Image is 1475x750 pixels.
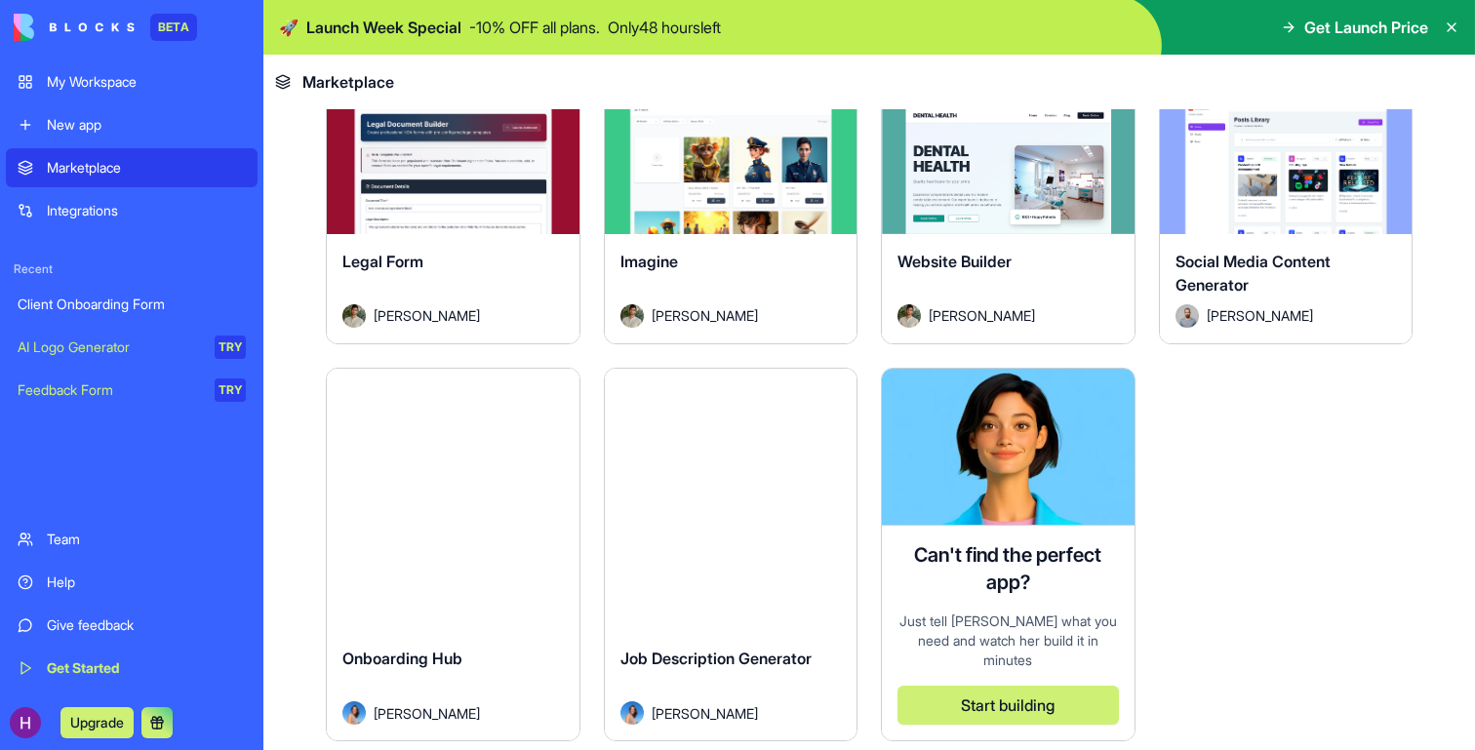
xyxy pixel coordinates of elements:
[342,701,366,725] img: Avatar
[326,75,580,344] a: Legal FormAvatar[PERSON_NAME]
[882,369,1135,526] img: Ella AI assistant
[10,707,41,738] img: ACg8ocKzPzImrkkWXBHegFj_Rtd7m3m5YLeGrrhjpOwjCwREYEHS-w=s96-c
[1304,16,1428,39] span: Get Launch Price
[342,649,462,668] span: Onboarding Hub
[215,336,246,359] div: TRY
[60,712,134,731] a: Upgrade
[14,14,135,41] img: logo
[6,520,258,559] a: Team
[608,16,721,39] p: Only 48 hours left
[6,105,258,144] a: New app
[469,16,600,39] p: - 10 % OFF all plans.
[897,304,921,328] img: Avatar
[620,649,812,668] span: Job Description Generator
[881,75,1136,344] a: Website BuilderAvatar[PERSON_NAME]
[47,530,246,549] div: Team
[6,148,258,187] a: Marketplace
[6,371,258,410] a: Feedback FormTRY
[279,16,299,39] span: 🚀
[1176,252,1331,295] span: Social Media Content Generator
[342,252,423,271] span: Legal Form
[881,368,1136,742] a: Ella AI assistantCan't find the perfect app?Just tell [PERSON_NAME] what you need and watch her b...
[47,72,246,92] div: My Workspace
[342,304,366,328] img: Avatar
[18,380,201,400] div: Feedback Form
[6,62,258,101] a: My Workspace
[6,649,258,688] a: Get Started
[150,14,197,41] div: BETA
[18,295,246,314] div: Client Onboarding Form
[60,707,134,738] button: Upgrade
[652,305,758,326] span: [PERSON_NAME]
[1207,305,1313,326] span: [PERSON_NAME]
[897,612,1119,670] div: Just tell [PERSON_NAME] what you need and watch her build it in minutes
[620,701,644,725] img: Avatar
[215,378,246,402] div: TRY
[897,686,1119,725] button: Start building
[652,703,758,724] span: [PERSON_NAME]
[18,337,201,357] div: AI Logo Generator
[620,304,644,328] img: Avatar
[302,70,394,94] span: Marketplace
[929,305,1035,326] span: [PERSON_NAME]
[374,703,480,724] span: [PERSON_NAME]
[306,16,461,39] span: Launch Week Special
[897,252,1012,271] span: Website Builder
[47,658,246,678] div: Get Started
[47,115,246,135] div: New app
[6,261,258,277] span: Recent
[326,368,580,742] a: Onboarding HubAvatar[PERSON_NAME]
[897,541,1119,596] h4: Can't find the perfect app?
[47,201,246,220] div: Integrations
[47,615,246,635] div: Give feedback
[6,285,258,324] a: Client Onboarding Form
[47,158,246,178] div: Marketplace
[1176,304,1199,328] img: Avatar
[6,563,258,602] a: Help
[6,606,258,645] a: Give feedback
[374,305,480,326] span: [PERSON_NAME]
[47,572,246,592] div: Help
[604,75,858,344] a: ImagineAvatar[PERSON_NAME]
[604,368,858,742] a: Job Description GeneratorAvatar[PERSON_NAME]
[14,14,197,41] a: BETA
[1159,75,1414,344] a: Social Media Content GeneratorAvatar[PERSON_NAME]
[6,191,258,230] a: Integrations
[6,328,258,367] a: AI Logo GeneratorTRY
[620,252,678,271] span: Imagine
